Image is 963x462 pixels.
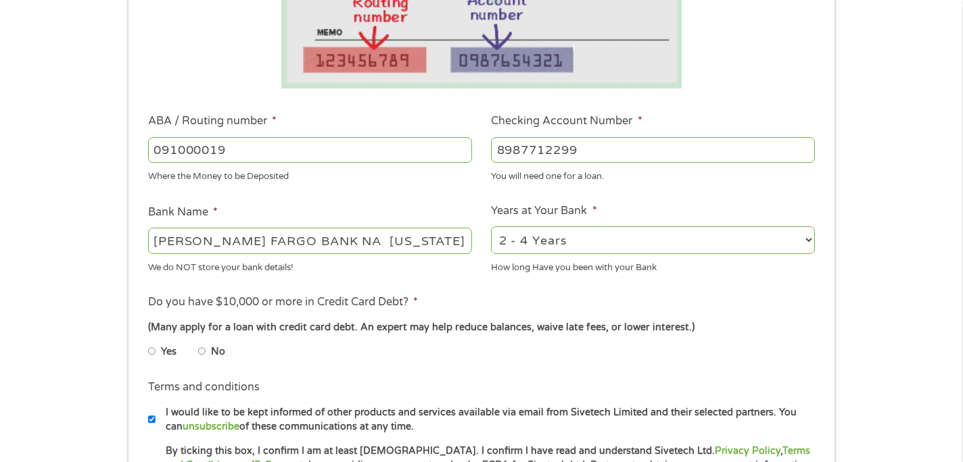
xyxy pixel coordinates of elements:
[491,165,815,184] div: You will need one for a loan.
[156,405,819,434] label: I would like to be kept informed of other products and services available via email from Sivetech...
[491,204,596,218] label: Years at Your Bank
[491,137,815,163] input: 345634636
[715,445,780,457] a: Privacy Policy
[148,320,815,335] div: (Many apply for a loan with credit card debt. An expert may help reduce balances, waive late fees...
[161,344,177,359] label: Yes
[148,380,260,394] label: Terms and conditions
[148,137,472,163] input: 263177916
[491,114,642,128] label: Checking Account Number
[211,344,225,359] label: No
[491,256,815,274] div: How long Have you been with your Bank
[148,205,218,220] label: Bank Name
[183,421,239,432] a: unsubscribe
[148,114,277,128] label: ABA / Routing number
[148,256,472,274] div: We do NOT store your bank details!
[148,295,418,309] label: Do you have $10,000 or more in Credit Card Debt?
[148,165,472,184] div: Where the Money to be Deposited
